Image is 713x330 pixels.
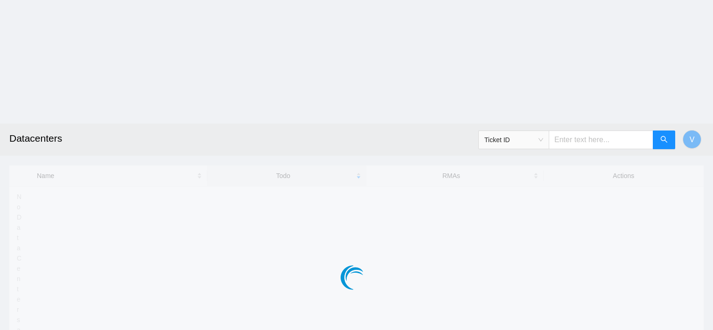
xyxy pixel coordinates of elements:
span: search [660,136,668,144]
button: search [653,131,675,149]
input: Enter text here... [549,131,653,149]
button: V [683,130,701,149]
span: Ticket ID [484,133,543,147]
span: V [690,134,695,145]
h2: Datacenters [9,124,496,153]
